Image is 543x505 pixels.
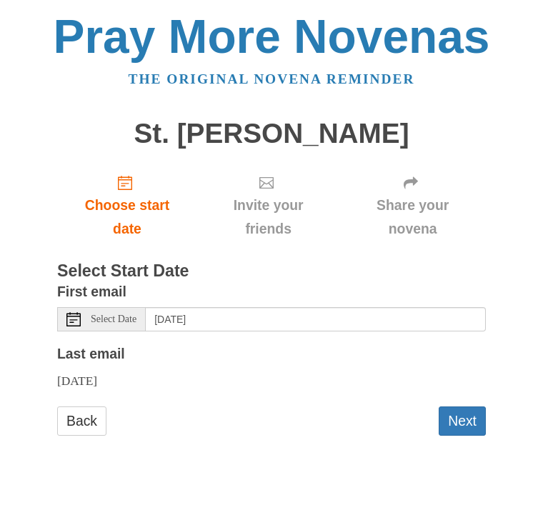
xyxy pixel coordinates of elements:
label: First email [57,280,126,304]
span: Share your novena [354,194,472,241]
a: The original novena reminder [129,71,415,86]
span: Select Date [91,314,136,324]
span: Invite your friends [211,194,325,241]
a: Pray More Novenas [54,10,490,63]
a: Choose start date [57,163,197,248]
h3: Select Start Date [57,262,486,281]
h1: St. [PERSON_NAME] [57,119,486,149]
div: Click "Next" to confirm your start date first. [339,163,486,248]
button: Next [439,406,486,436]
a: Back [57,406,106,436]
div: Click "Next" to confirm your start date first. [197,163,339,248]
span: Choose start date [71,194,183,241]
label: Last email [57,342,125,366]
span: [DATE] [57,374,97,388]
